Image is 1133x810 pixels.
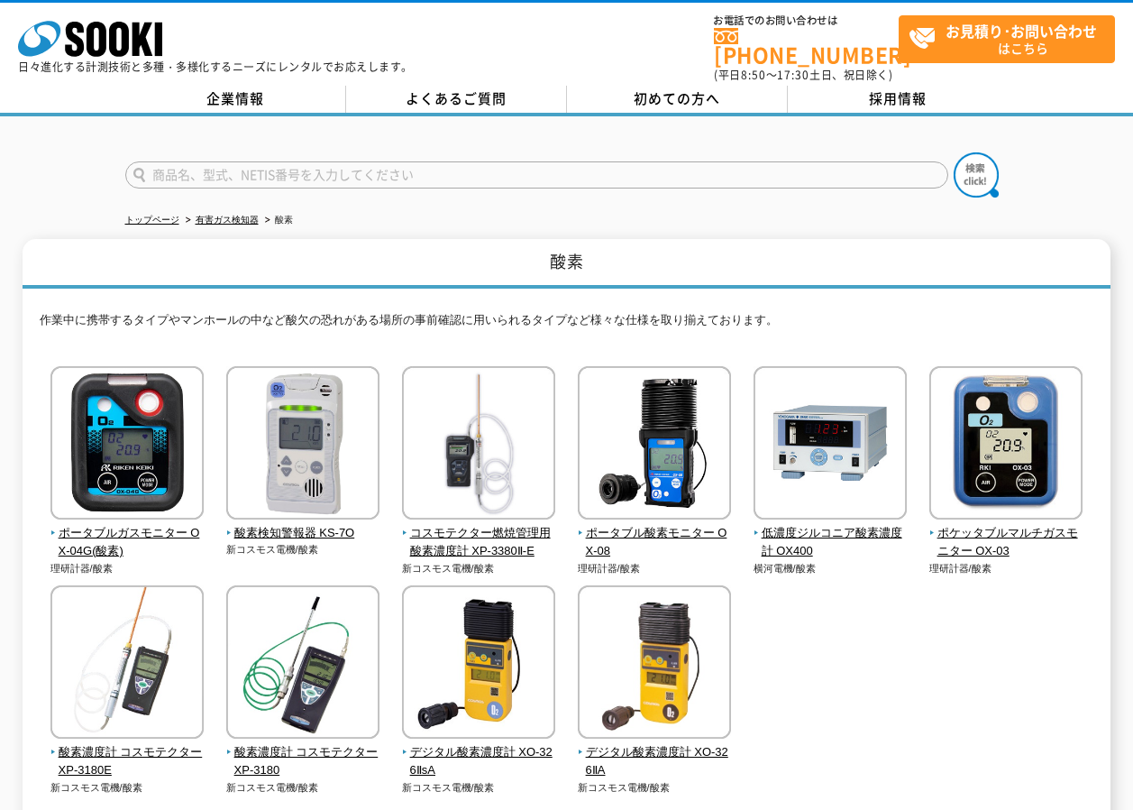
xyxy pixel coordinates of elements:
span: 酸素検知警報器 KS-7O [226,524,380,543]
p: 新コスモス電機/酸素 [402,561,556,576]
a: 初めての方へ [567,86,788,113]
span: 初めての方へ [634,88,720,108]
a: 酸素検知警報器 KS-7O [226,507,380,543]
a: 低濃度ジルコニア酸素濃度計 OX400 [754,507,908,561]
span: デジタル酸素濃度計 XO-326ⅡsA [402,743,556,781]
a: トップページ [125,215,179,225]
img: デジタル酸素濃度計 XO-326ⅡsA [402,585,555,743]
a: デジタル酸素濃度計 XO-326ⅡA [578,726,732,780]
span: 8:50 [741,67,766,83]
p: 理研計器/酸素 [578,561,732,576]
img: ポケッタブルマルチガスモニター OX-03 [929,366,1083,524]
img: 酸素濃度計 コスモテクター XP-3180 [226,585,379,743]
img: btn_search.png [954,152,999,198]
a: ポケッタブルマルチガスモニター OX-03 [929,507,1083,561]
p: 新コスモス電機/酸素 [226,780,380,796]
a: ポータブルガスモニター OX-04G(酸素) [50,507,205,561]
span: 低濃度ジルコニア酸素濃度計 OX400 [754,524,908,562]
strong: お見積り･お問い合わせ [946,20,1097,41]
span: デジタル酸素濃度計 XO-326ⅡA [578,743,732,781]
a: [PHONE_NUMBER] [714,28,899,65]
img: 低濃度ジルコニア酸素濃度計 OX400 [754,366,907,524]
h1: 酸素 [23,239,1110,289]
span: はこちら [909,16,1114,61]
p: 新コスモス電機/酸素 [578,780,732,796]
a: ポータブル酸素モニター OX-08 [578,507,732,561]
a: よくあるご質問 [346,86,567,113]
span: 酸素濃度計 コスモテクター XP-3180E [50,743,205,781]
img: ポータブルガスモニター OX-04G(酸素) [50,366,204,524]
span: 17:30 [777,67,809,83]
li: 酸素 [261,211,293,230]
img: 酸素検知警報器 KS-7O [226,366,379,524]
a: 酸素濃度計 コスモテクター XP-3180 [226,726,380,780]
input: 商品名、型式、NETIS番号を入力してください [125,161,948,189]
a: 企業情報 [125,86,346,113]
img: 酸素濃度計 コスモテクター XP-3180E [50,585,204,743]
p: 新コスモス電機/酸素 [50,780,205,796]
a: コスモテクター燃焼管理用酸素濃度計 XP-3380Ⅱ-E [402,507,556,561]
p: 日々進化する計測技術と多種・多様化するニーズにレンタルでお応えします。 [18,61,413,72]
p: 作業中に携帯するタイプやマンホールの中など酸欠の恐れがある場所の事前確認に用いられるタイプなど様々な仕様を取り揃えております。 [40,311,1094,339]
span: ポケッタブルマルチガスモニター OX-03 [929,524,1083,562]
span: ポータブル酸素モニター OX-08 [578,524,732,562]
img: コスモテクター燃焼管理用酸素濃度計 XP-3380Ⅱ-E [402,366,555,524]
span: ポータブルガスモニター OX-04G(酸素) [50,524,205,562]
a: お見積り･お問い合わせはこちら [899,15,1115,63]
a: デジタル酸素濃度計 XO-326ⅡsA [402,726,556,780]
a: 採用情報 [788,86,1009,113]
p: 理研計器/酸素 [50,561,205,576]
span: コスモテクター燃焼管理用酸素濃度計 XP-3380Ⅱ-E [402,524,556,562]
p: 新コスモス電機/酸素 [402,780,556,796]
img: デジタル酸素濃度計 XO-326ⅡA [578,585,731,743]
span: 酸素濃度計 コスモテクター XP-3180 [226,743,380,781]
img: ポータブル酸素モニター OX-08 [578,366,731,524]
span: (平日 ～ 土日、祝日除く) [714,67,892,83]
span: お電話でのお問い合わせは [714,15,899,26]
p: 新コスモス電機/酸素 [226,542,380,557]
p: 理研計器/酸素 [929,561,1083,576]
a: 有害ガス検知器 [196,215,259,225]
a: 酸素濃度計 コスモテクター XP-3180E [50,726,205,780]
p: 横河電機/酸素 [754,561,908,576]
